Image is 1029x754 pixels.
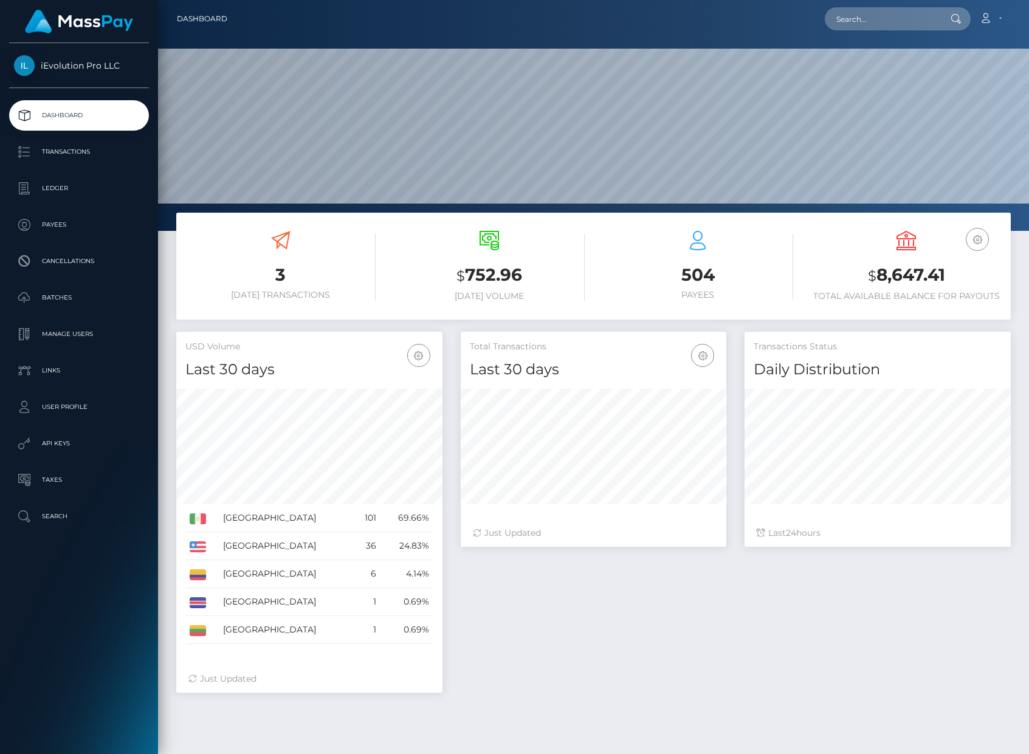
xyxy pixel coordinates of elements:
[14,362,144,380] p: Links
[14,507,144,526] p: Search
[811,291,1002,301] h6: Total Available Balance for Payouts
[9,246,149,276] a: Cancellations
[14,471,144,489] p: Taxes
[9,210,149,240] a: Payees
[219,504,354,532] td: [GEOGRAPHIC_DATA]
[190,597,206,608] img: CR.png
[14,179,144,197] p: Ledger
[754,359,1002,380] h4: Daily Distribution
[394,291,584,301] h6: [DATE] Volume
[190,569,206,580] img: CO.png
[354,560,380,588] td: 6
[470,359,718,380] h4: Last 30 days
[9,428,149,459] a: API Keys
[190,541,206,552] img: US.png
[14,398,144,416] p: User Profile
[14,55,35,76] img: iEvolution Pro LLC
[219,588,354,616] td: [GEOGRAPHIC_DATA]
[219,532,354,560] td: [GEOGRAPHIC_DATA]
[394,263,584,288] h3: 752.96
[868,267,876,284] small: $
[9,355,149,386] a: Links
[177,6,227,32] a: Dashboard
[380,588,433,616] td: 0.69%
[185,290,376,300] h6: [DATE] Transactions
[14,143,144,161] p: Transactions
[380,616,433,644] td: 0.69%
[354,588,380,616] td: 1
[188,673,430,685] div: Just Updated
[9,319,149,349] a: Manage Users
[354,616,380,644] td: 1
[185,341,433,353] h5: USD Volume
[14,325,144,343] p: Manage Users
[354,532,380,560] td: 36
[456,267,465,284] small: $
[185,263,376,287] h3: 3
[9,501,149,532] a: Search
[9,100,149,131] a: Dashboard
[603,290,793,300] h6: Payees
[603,263,793,287] h3: 504
[9,60,149,71] span: iEvolution Pro LLC
[9,465,149,495] a: Taxes
[190,625,206,636] img: LT.png
[380,504,433,532] td: 69.66%
[14,216,144,234] p: Payees
[380,560,433,588] td: 4.14%
[14,106,144,125] p: Dashboard
[470,341,718,353] h5: Total Transactions
[9,392,149,422] a: User Profile
[25,10,133,33] img: MassPay Logo
[380,532,433,560] td: 24.83%
[9,173,149,204] a: Ledger
[9,137,149,167] a: Transactions
[757,527,999,540] div: Last hours
[811,263,1002,288] h3: 8,647.41
[825,7,939,30] input: Search...
[786,527,796,538] span: 24
[354,504,380,532] td: 101
[473,527,715,540] div: Just Updated
[219,616,354,644] td: [GEOGRAPHIC_DATA]
[14,252,144,270] p: Cancellations
[185,359,433,380] h4: Last 30 days
[754,341,1002,353] h5: Transactions Status
[14,289,144,307] p: Batches
[219,560,354,588] td: [GEOGRAPHIC_DATA]
[14,434,144,453] p: API Keys
[190,513,206,524] img: MX.png
[9,283,149,313] a: Batches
